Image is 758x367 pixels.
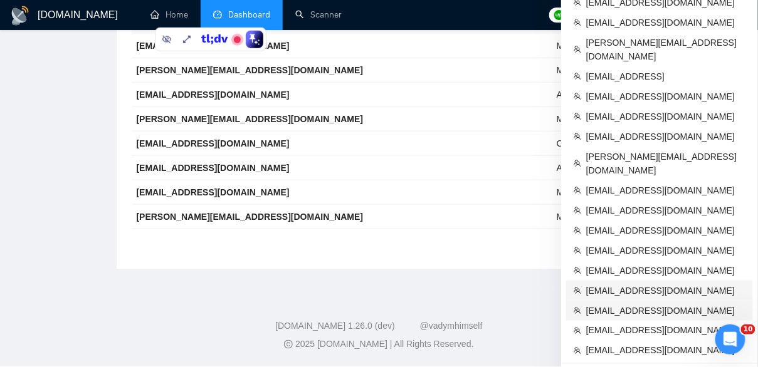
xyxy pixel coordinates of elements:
[137,163,290,173] b: [EMAIL_ADDRESS][DOMAIN_NAME]
[150,9,188,20] a: homeHome
[586,16,745,29] span: [EMAIL_ADDRESS][DOMAIN_NAME]
[574,113,581,120] span: team
[137,65,364,75] b: [PERSON_NAME][EMAIL_ADDRESS][DOMAIN_NAME]
[574,307,581,314] span: team
[574,227,581,234] span: team
[552,180,627,205] td: Member
[552,132,627,156] td: Owner
[137,41,290,51] b: [EMAIL_ADDRESS][DOMAIN_NAME]
[554,10,564,20] img: upwork-logo.png
[574,19,581,26] span: team
[574,93,581,100] span: team
[574,46,581,53] span: team
[741,324,755,334] span: 10
[574,347,581,354] span: team
[552,83,627,107] td: Admin
[586,264,745,277] span: [EMAIL_ADDRESS][DOMAIN_NAME]
[552,156,627,180] td: Admin
[275,321,395,331] a: [DOMAIN_NAME] 1.26.0 (dev)
[137,212,364,222] b: [PERSON_NAME][EMAIL_ADDRESS][DOMAIN_NAME]
[586,284,745,297] span: [EMAIL_ADDRESS][DOMAIN_NAME]
[586,324,745,338] span: [EMAIL_ADDRESS][DOMAIN_NAME]
[586,110,745,123] span: [EMAIL_ADDRESS][DOMAIN_NAME]
[137,114,364,124] b: [PERSON_NAME][EMAIL_ADDRESS][DOMAIN_NAME]
[574,207,581,214] span: team
[586,244,745,257] span: [EMAIL_ADDRESS][DOMAIN_NAME]
[10,338,748,351] div: 2025 [DOMAIN_NAME] | All Rights Reserved.
[574,73,581,80] span: team
[586,183,745,197] span: [EMAIL_ADDRESS][DOMAIN_NAME]
[586,130,745,143] span: [EMAIL_ADDRESS][DOMAIN_NAME]
[552,205,627,229] td: Member
[574,133,581,140] span: team
[10,6,30,26] img: logo
[574,267,581,274] span: team
[552,34,627,58] td: Member
[574,327,581,334] span: team
[284,340,293,349] span: copyright
[586,70,745,83] span: [EMAIL_ADDRESS]
[586,224,745,237] span: [EMAIL_ADDRESS][DOMAIN_NAME]
[574,287,581,294] span: team
[552,107,627,132] td: Member
[574,247,581,254] span: team
[137,138,290,148] b: [EMAIL_ADDRESS][DOMAIN_NAME]
[574,187,581,194] span: team
[586,304,745,318] span: [EMAIL_ADDRESS][DOMAIN_NAME]
[420,321,483,331] a: @vadymhimself
[137,187,290,197] b: [EMAIL_ADDRESS][DOMAIN_NAME]
[586,204,745,217] span: [EMAIL_ADDRESS][DOMAIN_NAME]
[213,9,270,20] a: dashboardDashboard
[586,150,745,177] span: [PERSON_NAME][EMAIL_ADDRESS][DOMAIN_NAME]
[586,36,745,63] span: [PERSON_NAME][EMAIL_ADDRESS][DOMAIN_NAME]
[295,9,342,20] a: searchScanner
[586,90,745,103] span: [EMAIL_ADDRESS][DOMAIN_NAME]
[574,160,581,167] span: team
[715,324,745,354] iframe: Intercom live chat
[137,90,290,100] b: [EMAIL_ADDRESS][DOMAIN_NAME]
[586,344,745,358] span: [EMAIL_ADDRESS][DOMAIN_NAME]
[552,58,627,83] td: Member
